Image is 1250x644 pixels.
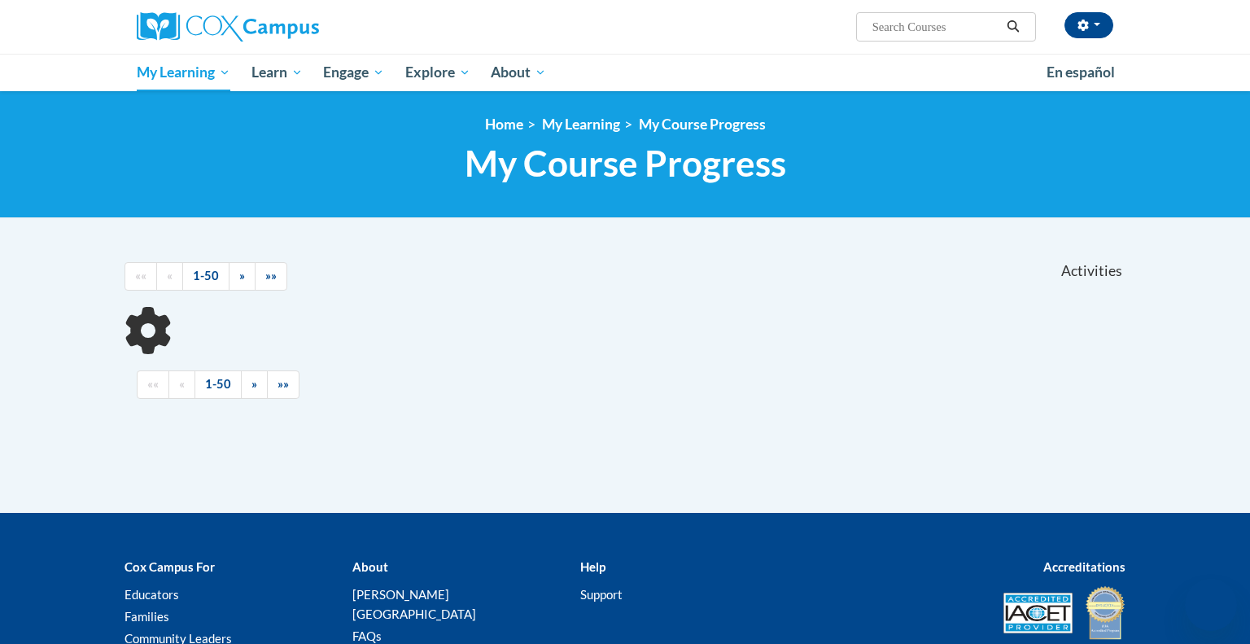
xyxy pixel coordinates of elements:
span: »» [278,377,289,391]
a: Previous [168,370,195,399]
span: About [491,63,546,82]
b: About [352,559,388,574]
img: Cox Campus [137,12,319,42]
span: En español [1047,64,1115,81]
span: My Course Progress [465,142,786,185]
a: [PERSON_NAME][GEOGRAPHIC_DATA] [352,587,476,621]
button: Account Settings [1064,12,1113,38]
a: Next [229,262,256,291]
span: Learn [251,63,303,82]
a: Learn [241,54,313,91]
span: « [167,269,173,283]
a: End [267,370,299,399]
a: 1-50 [194,370,242,399]
a: Educators [125,587,179,602]
span: » [239,269,245,283]
a: Families [125,609,169,624]
a: Home [485,116,523,133]
a: Cox Campus [137,12,446,42]
span: « [179,377,185,391]
a: My Learning [126,54,241,91]
a: En español [1036,55,1125,90]
a: Previous [156,262,183,291]
a: Begining [125,262,157,291]
b: Help [580,559,605,574]
iframe: Button to launch messaging window [1185,579,1237,631]
a: About [481,54,557,91]
span: »» [265,269,277,283]
img: IDA® Accredited [1085,585,1125,642]
a: 1-50 [182,262,229,291]
span: Activities [1061,262,1122,280]
a: Engage [312,54,395,91]
button: Search [1001,17,1025,37]
a: Explore [395,54,481,91]
span: My Learning [137,63,230,82]
img: Accredited IACET® Provider [1003,593,1073,633]
a: End [255,262,287,291]
a: Begining [137,370,169,399]
b: Accreditations [1043,559,1125,574]
span: Explore [405,63,470,82]
a: Support [580,587,623,602]
a: FAQs [352,629,382,643]
span: » [251,377,257,391]
div: Main menu [112,54,1138,91]
span: Engage [323,63,384,82]
input: Search Courses [871,17,1001,37]
span: «« [135,269,146,283]
a: My Course Progress [639,116,766,133]
b: Cox Campus For [125,559,215,574]
span: «« [147,377,159,391]
a: My Learning [542,116,620,133]
a: Next [241,370,268,399]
